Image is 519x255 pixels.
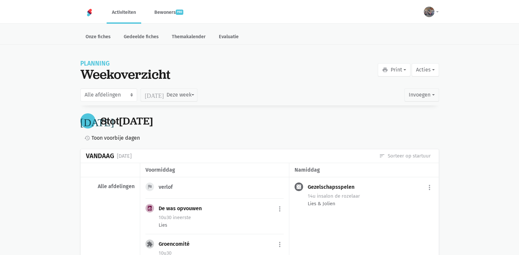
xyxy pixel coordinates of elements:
[145,166,284,174] div: voormiddag
[147,205,153,211] i: local_laundry_service
[159,184,178,190] div: verlof
[117,152,132,160] div: [DATE]
[101,114,107,128] span: 8
[173,214,191,220] span: eerste
[412,63,439,76] button: Acties
[101,115,153,127] div: tot
[295,166,433,174] div: namiddag
[147,184,153,190] i: flag
[149,1,189,23] a: Bewonerspro
[147,241,153,247] i: extension
[308,200,433,207] div: Lies & Jolien
[317,193,360,199] span: salon de rozelaar
[308,184,360,190] div: Gezelschapsspelen
[167,30,211,44] a: Themakalender
[379,153,385,159] i: sort
[159,214,171,220] span: 10u30
[296,184,302,190] i: casino
[382,67,388,73] i: print
[317,193,321,199] span: in
[173,214,177,220] span: in
[82,134,140,142] a: Toon voorbije dagen
[107,1,141,23] a: Activiteiten
[145,92,164,98] i: [DATE]
[176,10,183,15] span: pro
[159,241,195,247] div: Groencomité
[404,88,439,101] button: Invoegen
[118,30,164,44] a: Gedeelde fiches
[84,135,90,141] i: history
[91,134,140,142] span: Toon voorbije dagen
[214,30,244,44] a: Evaluatie
[159,205,207,212] div: De was opvouwen
[159,221,284,229] div: Lies
[80,30,116,44] a: Onze fiches
[86,9,93,16] img: Home
[80,61,170,67] div: Planning
[119,114,153,128] span: [DATE]
[80,116,114,126] i: [DATE]
[378,63,410,76] button: Print
[379,152,431,159] a: Sorteer op startuur
[86,152,114,160] div: Vandaag
[141,88,197,101] button: Deze week
[308,193,316,199] span: 14u
[86,183,135,190] div: Alle afdelingen
[80,67,170,82] div: Weekoverzicht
